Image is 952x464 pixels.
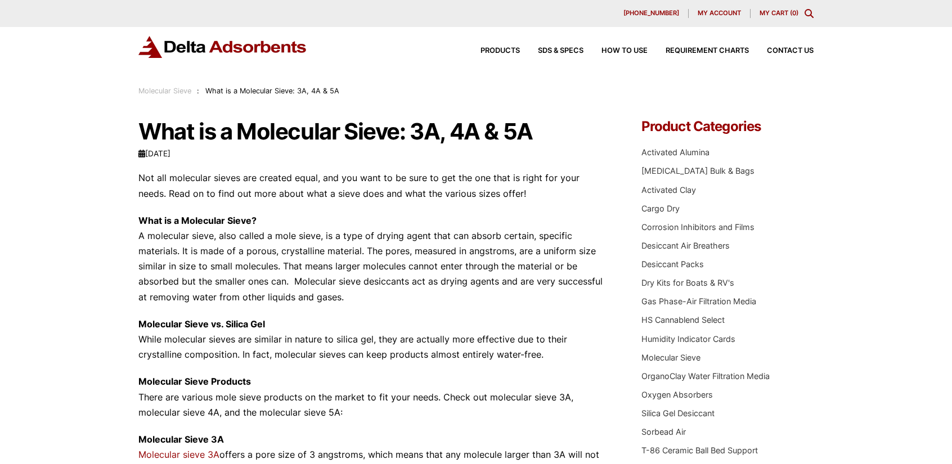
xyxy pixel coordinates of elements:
h1: What is a Molecular Sieve: 3A, 4A & 5A [138,120,608,143]
img: Delta Adsorbents [138,36,307,58]
a: Activated Alumina [641,147,709,157]
span: Products [481,47,520,55]
p: Not all molecular sieves are created equal, and you want to be sure to get the one that is right ... [138,170,608,201]
a: Molecular Sieve [641,353,700,362]
a: HS Cannablend Select [641,315,725,325]
a: Desiccant Air Breathers [641,241,730,250]
a: Cargo Dry [641,204,680,213]
a: My Cart (0) [760,9,798,17]
span: My account [698,10,741,16]
strong: Molecular Sieve 3A [138,434,224,445]
a: Silica Gel Desiccant [641,408,715,418]
a: Molecular sieve 3A [138,449,219,460]
a: Activated Clay [641,185,696,195]
span: 0 [792,9,796,17]
span: [PHONE_NUMBER] [623,10,679,16]
span: Contact Us [767,47,814,55]
a: SDS & SPECS [520,47,583,55]
a: [MEDICAL_DATA] Bulk & Bags [641,166,755,175]
p: A molecular sieve, also called a mole sieve, is a type of drying agent that can absorb certain, s... [138,213,608,305]
a: Sorbead Air [641,427,686,436]
strong: Molecular Sieve Products [138,376,251,387]
a: Desiccant Packs [641,259,704,269]
a: Humidity Indicator Cards [641,334,735,344]
span: : [197,87,199,95]
span: How to Use [601,47,648,55]
div: Toggle Modal Content [805,9,814,18]
a: [PHONE_NUMBER] [614,9,689,18]
a: Molecular Sieve [138,87,191,95]
span: Requirement Charts [666,47,749,55]
p: While molecular sieves are similar in nature to silica gel, they are actually more effective due ... [138,317,608,363]
time: [DATE] [138,149,170,158]
strong: What is a Molecular Sieve? [138,215,257,226]
a: Products [462,47,520,55]
strong: Molecular Sieve vs. Silica Gel [138,318,265,330]
a: Oxygen Absorbers [641,390,713,399]
a: Dry Kits for Boats & RV's [641,278,734,287]
a: How to Use [583,47,648,55]
h4: Product Categories [641,120,814,133]
span: SDS & SPECS [538,47,583,55]
span: What is a Molecular Sieve: 3A, 4A & 5A [205,87,339,95]
a: My account [689,9,751,18]
p: There are various mole sieve products on the market to fit your needs. Check out molecular sieve ... [138,374,608,420]
a: OrganoClay Water Filtration Media [641,371,770,381]
a: Requirement Charts [648,47,749,55]
a: T-86 Ceramic Ball Bed Support [641,445,758,455]
a: Gas Phase-Air Filtration Media [641,296,756,306]
a: Contact Us [749,47,814,55]
a: Corrosion Inhibitors and Films [641,222,755,232]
